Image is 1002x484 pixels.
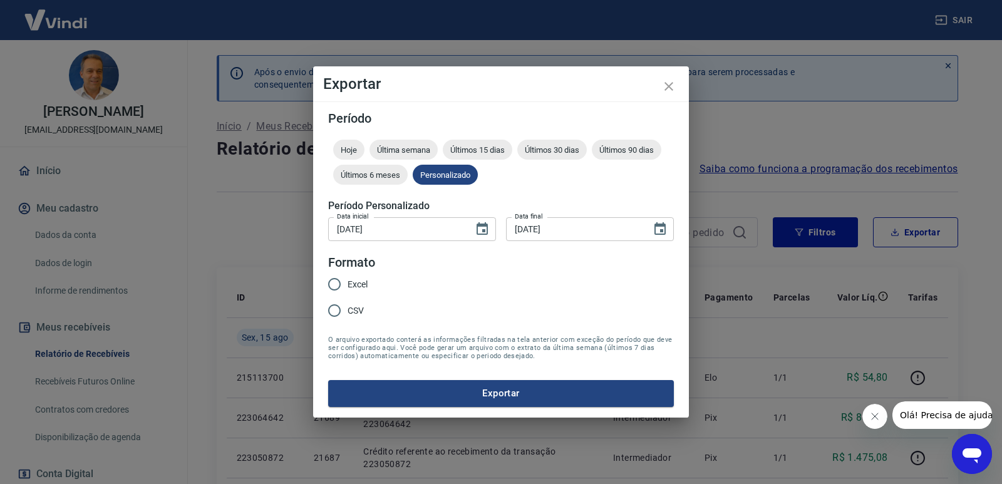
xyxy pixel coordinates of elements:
h4: Exportar [323,76,679,91]
span: CSV [348,304,364,317]
button: Choose date, selected date is 14 de ago de 2025 [470,217,495,242]
div: Hoje [333,140,364,160]
input: DD/MM/YYYY [506,217,643,240]
span: Últimos 90 dias [592,145,661,155]
legend: Formato [328,254,375,272]
button: close [654,71,684,101]
div: Últimos 6 meses [333,165,408,185]
div: Última semana [369,140,438,160]
h5: Período Personalizado [328,200,674,212]
div: Últimos 30 dias [517,140,587,160]
h5: Período [328,112,674,125]
div: Últimos 90 dias [592,140,661,160]
div: Últimos 15 dias [443,140,512,160]
span: Personalizado [413,170,478,180]
button: Choose date, selected date is 15 de ago de 2025 [648,217,673,242]
span: Última semana [369,145,438,155]
input: DD/MM/YYYY [328,217,465,240]
button: Exportar [328,380,674,406]
iframe: Mensagem da empresa [892,401,992,429]
iframe: Fechar mensagem [862,404,887,429]
label: Data final [515,212,543,221]
span: Excel [348,278,368,291]
span: O arquivo exportado conterá as informações filtradas na tela anterior com exceção do período que ... [328,336,674,360]
span: Últimos 15 dias [443,145,512,155]
span: Últimos 6 meses [333,170,408,180]
span: Últimos 30 dias [517,145,587,155]
span: Hoje [333,145,364,155]
div: Personalizado [413,165,478,185]
label: Data inicial [337,212,369,221]
span: Olá! Precisa de ajuda? [8,9,105,19]
iframe: Botão para abrir a janela de mensagens [952,434,992,474]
